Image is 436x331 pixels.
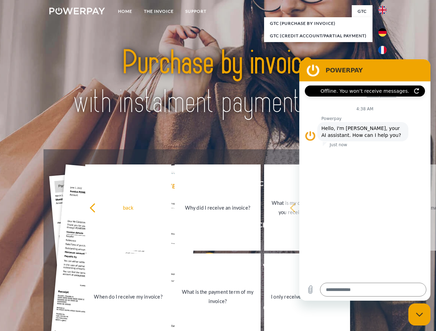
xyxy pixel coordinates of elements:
[66,33,370,132] img: title-powerpay_en.svg
[49,8,105,14] img: logo-powerpay-white.svg
[89,203,167,212] div: back
[89,292,167,301] div: When do I receive my invoice?
[299,59,430,301] iframe: Messaging window
[268,292,346,301] div: I only received a partial delivery
[352,5,372,18] a: GTC
[378,46,387,54] img: fr
[264,30,372,42] a: GTC (Credit account/partial payment)
[180,5,212,18] a: Support
[179,287,256,306] div: What is the payment term of my invoice?
[264,164,350,251] a: What is my current balance, did you receive my payment?
[268,198,346,217] div: What is my current balance, did you receive my payment?
[290,203,367,212] div: back
[264,17,372,30] a: GTC (Purchase by invoice)
[378,6,387,14] img: en
[179,203,256,212] div: Why did I receive an invoice?
[112,5,138,18] a: Home
[138,5,180,18] a: THE INVOICE
[408,303,430,325] iframe: Button to launch messaging window, conversation in progress
[378,28,387,37] img: de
